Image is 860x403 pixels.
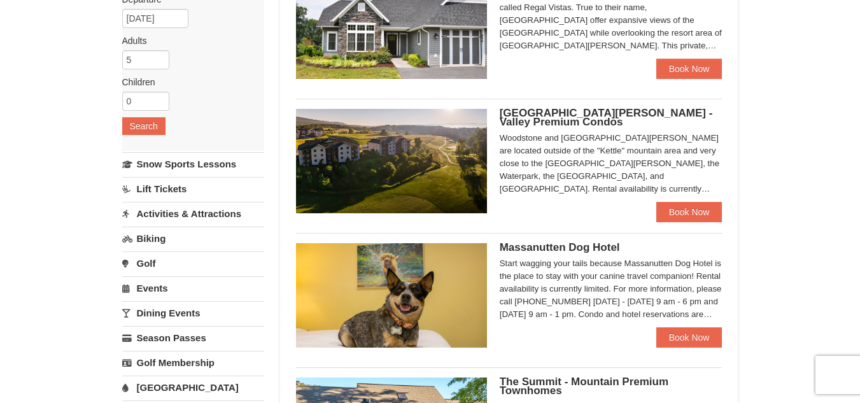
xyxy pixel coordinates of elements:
a: Snow Sports Lessons [122,152,264,176]
label: Adults [122,34,255,47]
span: [GEOGRAPHIC_DATA][PERSON_NAME] - Valley Premium Condos [500,107,713,128]
a: Activities & Attractions [122,202,264,225]
a: Events [122,276,264,300]
div: Start wagging your tails because Massanutten Dog Hotel is the place to stay with your canine trav... [500,257,723,321]
a: Season Passes [122,326,264,350]
img: 27428181-5-81c892a3.jpg [296,243,487,348]
a: Book Now [656,59,723,79]
img: 19219041-4-ec11c166.jpg [296,109,487,213]
a: Golf [122,251,264,275]
a: Lift Tickets [122,177,264,201]
button: Search [122,117,166,135]
a: Biking [122,227,264,250]
a: Book Now [656,327,723,348]
a: Dining Events [122,301,264,325]
a: [GEOGRAPHIC_DATA] [122,376,264,399]
a: Book Now [656,202,723,222]
label: Children [122,76,255,88]
span: The Summit - Mountain Premium Townhomes [500,376,668,397]
div: Woodstone and [GEOGRAPHIC_DATA][PERSON_NAME] are located outside of the "Kettle" mountain area an... [500,132,723,195]
span: Massanutten Dog Hotel [500,241,620,253]
a: Golf Membership [122,351,264,374]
